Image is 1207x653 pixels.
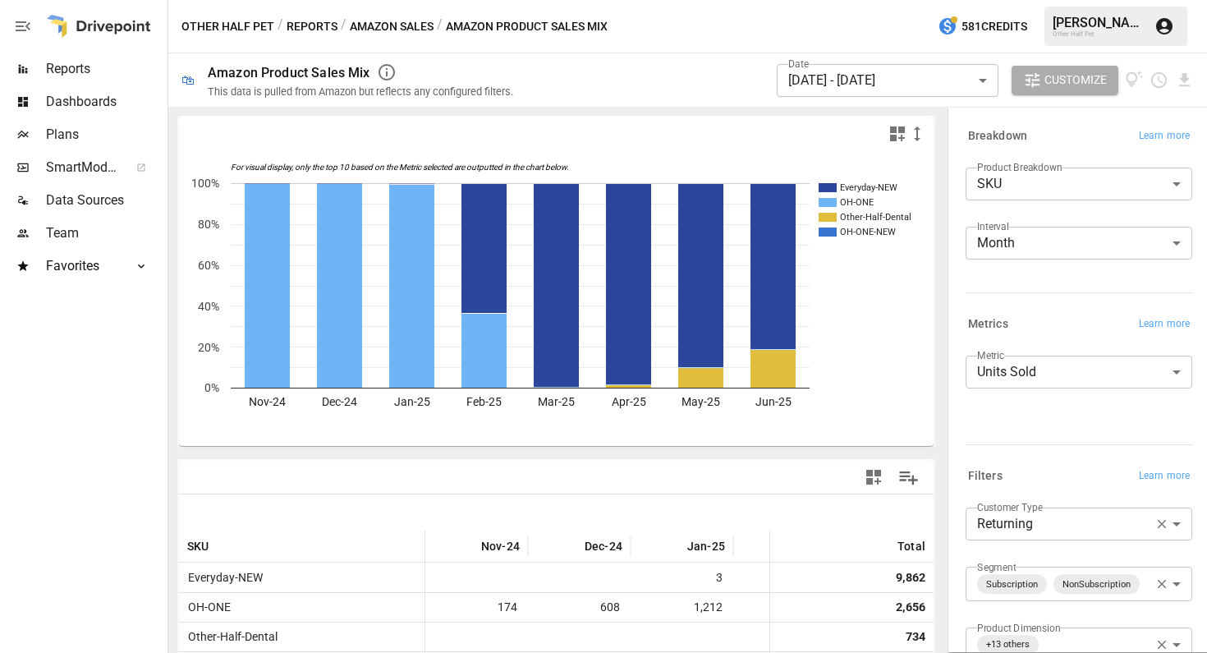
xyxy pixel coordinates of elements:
[191,177,219,190] text: 100%
[208,65,370,80] div: Amazon Product Sales Mix
[1053,15,1145,30] div: [PERSON_NAME]
[1139,128,1190,145] span: Learn more
[966,356,1192,389] div: Units Sold
[840,197,874,208] text: OH-ONE
[1044,70,1107,90] span: Customize
[896,563,925,592] div: 9,862
[755,395,792,408] text: Jun-25
[931,11,1034,42] button: 581Credits
[840,227,896,237] text: OH-ONE-NEW
[777,64,998,97] div: [DATE] - [DATE]
[961,16,1027,37] span: 581 Credits
[198,218,219,231] text: 80%
[977,500,1043,514] label: Customer Type
[1053,30,1145,38] div: Other Half Pet
[46,92,164,112] span: Dashboards
[966,508,1181,540] div: Returning
[612,395,646,408] text: Apr-25
[181,600,231,614] span: OH-ONE
[198,259,219,272] text: 60%
[788,57,809,71] label: Date
[1012,66,1118,95] button: Customize
[179,150,921,446] svg: A chart.
[977,348,1004,362] label: Metric
[968,467,1003,485] h6: Filters
[966,168,1192,200] div: SKU
[1125,66,1144,95] button: View documentation
[322,395,357,408] text: Dec-24
[287,16,337,37] button: Reports
[198,300,219,313] text: 40%
[977,160,1062,174] label: Product Breakdown
[968,315,1008,333] h6: Metrics
[341,16,346,37] div: /
[966,227,1192,260] div: Month
[890,459,927,496] button: Manage Columns
[204,381,219,394] text: 0%
[46,59,164,79] span: Reports
[980,575,1044,594] span: Subscription
[741,563,828,592] span: 1,123
[481,538,520,554] span: Nov-24
[208,85,513,98] div: This data is pulled from Amazon but reflects any configured filters.
[585,538,622,554] span: Dec-24
[536,593,622,622] span: 608
[394,395,430,408] text: Jan-25
[181,571,263,584] span: Everyday-NEW
[639,563,725,592] span: 3
[840,212,911,223] text: Other-Half-Dental
[46,256,118,276] span: Favorites
[968,127,1027,145] h6: Breakdown
[278,16,283,37] div: /
[741,593,828,622] span: 647
[117,155,129,176] span: ™
[897,540,925,553] div: Total
[249,395,286,408] text: Nov-24
[906,623,925,651] div: 734
[181,16,274,37] button: Other Half Pet
[639,593,725,622] span: 1,212
[434,593,520,622] span: 174
[977,560,1016,574] label: Segment
[181,630,278,643] span: Other-Half-Dental
[1175,71,1194,90] button: Download report
[187,538,209,554] span: SKU
[840,182,897,193] text: Everyday-NEW
[198,341,219,354] text: 20%
[46,223,164,243] span: Team
[1056,575,1137,594] span: NonSubscription
[682,395,720,408] text: May-25
[687,538,725,554] span: Jan-25
[1150,71,1168,90] button: Schedule report
[466,395,502,408] text: Feb-25
[231,163,569,172] text: For visual display, only the top 10 based on the Metric selected are outputted in the chart below.
[181,72,195,88] div: 🛍
[1139,468,1190,485] span: Learn more
[977,219,1009,233] label: Interval
[46,125,164,145] span: Plans
[896,593,925,622] div: 2,656
[1139,316,1190,333] span: Learn more
[350,16,434,37] button: Amazon Sales
[437,16,443,37] div: /
[46,158,118,177] span: SmartModel
[46,191,164,210] span: Data Sources
[538,395,575,408] text: Mar-25
[977,621,1060,635] label: Product Dimension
